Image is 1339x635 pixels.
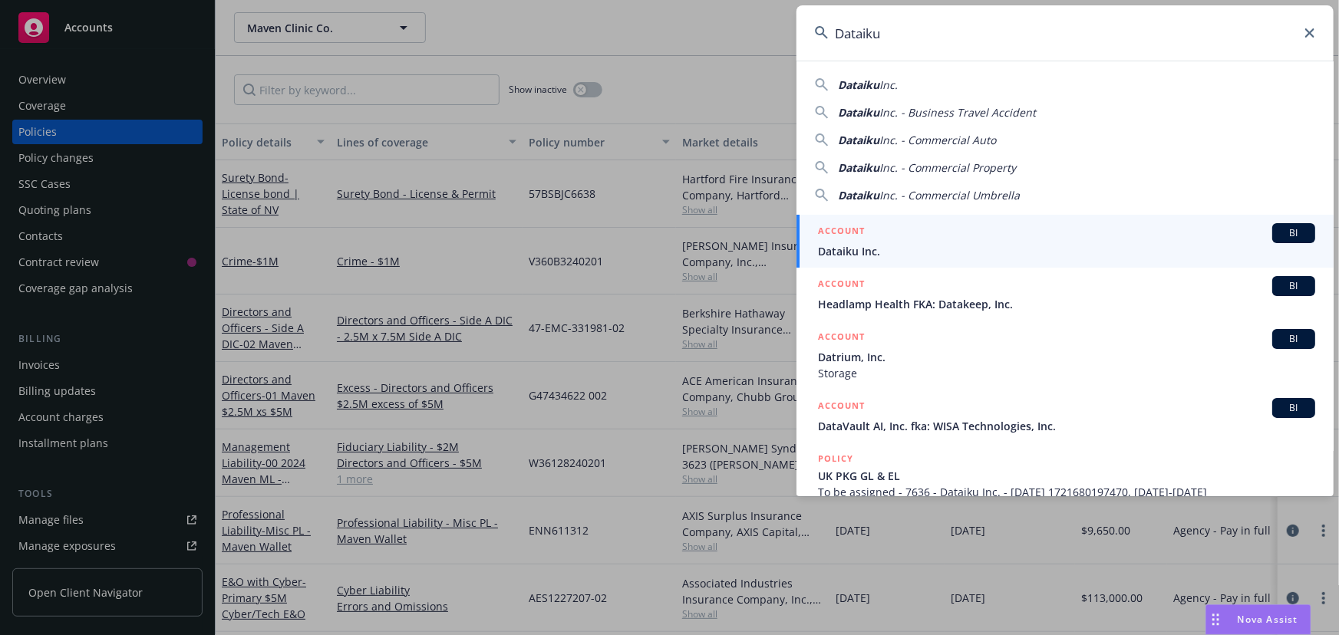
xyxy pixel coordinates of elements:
span: Storage [818,365,1315,381]
div: Drag to move [1206,605,1225,634]
h5: ACCOUNT [818,329,865,347]
a: ACCOUNTBIDatrium, Inc.Storage [796,321,1334,390]
span: To be assigned - 7636 - Dataiku Inc. - [DATE] 1721680197470, [DATE]-[DATE] [818,484,1315,500]
span: UK PKG GL & EL [818,468,1315,484]
span: BI [1278,226,1309,240]
span: BI [1278,401,1309,415]
span: BI [1278,279,1309,293]
a: ACCOUNTBIDataiku Inc. [796,215,1334,268]
a: ACCOUNTBIDataVault AI, Inc. fka: WISA Technologies, Inc. [796,390,1334,443]
span: Nova Assist [1238,613,1298,626]
span: Dataiku Inc. [818,243,1315,259]
span: Dataiku [838,77,879,92]
span: Inc. - Commercial Property [879,160,1016,175]
a: POLICYUK PKG GL & ELTo be assigned - 7636 - Dataiku Inc. - [DATE] 1721680197470, [DATE]-[DATE] [796,443,1334,508]
span: Inc. [879,77,898,92]
span: Inc. - Business Travel Accident [879,105,1036,120]
h5: POLICY [818,451,853,466]
span: Inc. - Commercial Auto [879,133,996,147]
button: Nova Assist [1205,604,1311,635]
span: Inc. - Commercial Umbrella [879,188,1020,202]
span: Headlamp Health FKA: Datakeep, Inc. [818,296,1315,312]
span: BI [1278,332,1309,346]
span: Dataiku [838,133,879,147]
h5: ACCOUNT [818,398,865,416]
h5: ACCOUNT [818,276,865,294]
span: DataVault AI, Inc. fka: WISA Technologies, Inc. [818,418,1315,434]
span: Dataiku [838,105,879,120]
span: Dataiku [838,160,879,175]
h5: ACCOUNT [818,223,865,242]
input: Search... [796,5,1334,61]
span: Dataiku [838,188,879,202]
span: Datrium, Inc. [818,349,1315,365]
a: ACCOUNTBIHeadlamp Health FKA: Datakeep, Inc. [796,268,1334,321]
